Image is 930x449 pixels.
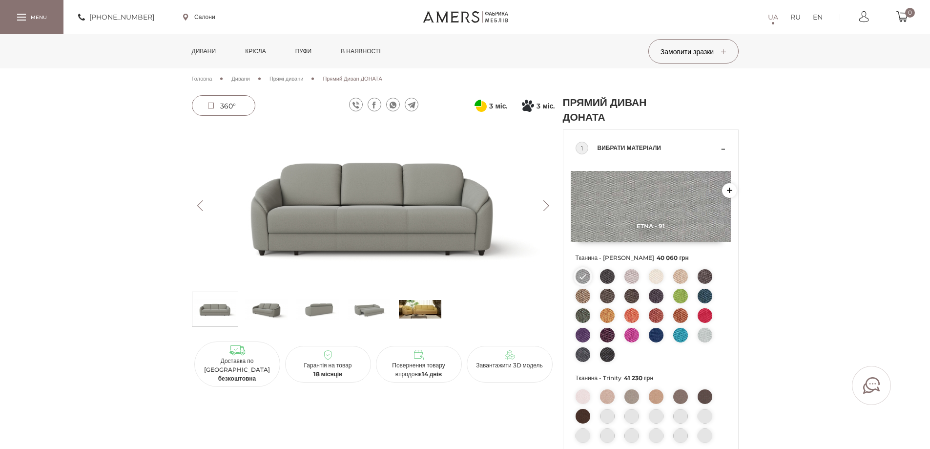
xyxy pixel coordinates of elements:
[905,8,915,18] span: 0
[245,295,288,324] img: Прямий Диван ДОНАТА s-1
[192,125,555,287] img: Прямий Диван ДОНАТА -0
[296,295,339,324] img: Прямий Диван ДОНАТА s-2
[289,361,367,379] p: Гарантія на товар
[349,98,363,111] a: viber
[313,370,343,378] b: 18 місяців
[648,39,739,64] button: Замовити зразки
[183,13,215,21] a: Салони
[813,11,823,23] a: EN
[231,74,250,83] a: Дивани
[333,34,388,68] a: в наявності
[185,34,224,68] a: Дивани
[475,100,487,112] svg: Оплата частинами від ПриватБанку
[790,11,801,23] a: RU
[657,254,689,261] span: 40 060 грн
[571,222,731,230] span: Etna - 91
[386,98,400,111] a: whatsapp
[78,11,154,23] a: [PHONE_NUMBER]
[768,11,778,23] a: UA
[231,75,250,82] span: Дивани
[194,295,236,324] img: Прямий Диван ДОНАТА s-0
[192,75,212,82] span: Головна
[563,95,675,125] h1: Прямий Диван ДОНАТА
[598,142,719,154] span: Вибрати матеріали
[220,102,236,110] span: 360°
[576,142,588,154] div: 1
[405,98,418,111] a: telegram
[399,295,441,324] img: s_
[576,252,726,264] span: Тканина - [PERSON_NAME]
[624,374,654,382] span: 41 230 грн
[538,200,555,211] button: Next
[489,100,507,112] span: 3 міс.
[537,100,555,112] span: 3 міс.
[192,95,255,116] a: 360°
[198,357,276,383] p: Доставка по [GEOGRAPHIC_DATA]
[471,361,549,370] p: Завантажити 3D модель
[238,34,273,68] a: Крісла
[576,372,726,385] span: Тканина - Trinity
[348,295,390,324] img: Прямий Диван ДОНАТА s-3
[368,98,381,111] a: facebook
[192,200,209,211] button: Previous
[269,75,303,82] span: Прямі дивани
[269,74,303,83] a: Прямі дивани
[522,100,534,112] svg: Покупка частинами від Монобанку
[661,47,726,56] span: Замовити зразки
[192,74,212,83] a: Головна
[571,171,731,242] img: Etna - 91
[422,370,442,378] b: 14 днів
[288,34,319,68] a: Пуфи
[380,361,458,379] p: Повернення товару впродовж
[218,375,256,382] b: безкоштовна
